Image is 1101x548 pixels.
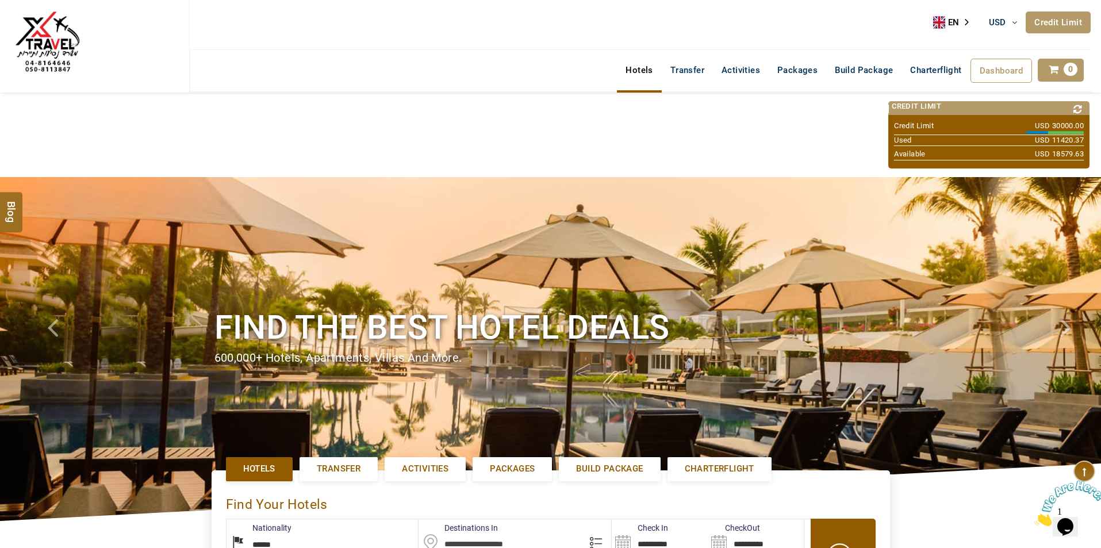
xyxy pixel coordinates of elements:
[980,66,1023,76] span: Dashboard
[894,121,934,130] span: Credit Limit
[226,457,293,481] a: Hotels
[227,522,291,534] label: Nationality
[933,14,977,31] aside: Language selected: English
[559,457,660,481] a: Build Package
[826,59,901,82] a: Build Package
[894,136,912,144] span: Used
[490,463,535,475] span: Packages
[662,59,713,82] a: Transfer
[1035,121,1084,132] span: USD 30000.00
[933,14,977,31] div: Language
[933,14,977,31] a: EN
[317,463,360,475] span: Transfer
[1030,476,1101,531] iframe: chat widget
[612,522,668,534] label: Check In
[5,5,76,50] img: Chat attention grabber
[1038,59,1084,82] a: 0
[243,463,275,475] span: Hotels
[9,5,86,83] img: The Royal Line Holidays
[300,457,378,481] a: Transfer
[1035,149,1084,160] span: USD 18579.63
[1064,63,1077,76] span: 0
[214,350,887,366] div: 600,000+ hotels, apartments, villas and more.
[685,463,754,475] span: Charterflight
[226,485,876,519] div: Find Your Hotels
[214,306,887,349] h1: Find the best hotel deals
[5,5,9,14] span: 1
[894,150,926,158] span: Available
[708,522,760,534] label: CheckOut
[4,201,19,210] span: Blog
[1026,12,1091,33] a: Credit Limit
[402,463,448,475] span: Activities
[769,59,826,82] a: Packages
[576,463,643,475] span: Build Package
[901,59,970,82] a: Charterflight
[385,457,466,481] a: Activities
[667,457,772,481] a: Charterflight
[1035,135,1084,146] span: USD 11420.37
[617,59,661,82] a: Hotels
[910,65,961,75] span: Charterflight
[473,457,552,481] a: Packages
[892,102,941,110] span: Credit Limit
[419,522,498,534] label: Destinations In
[713,59,769,82] a: Activities
[989,17,1006,28] span: USD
